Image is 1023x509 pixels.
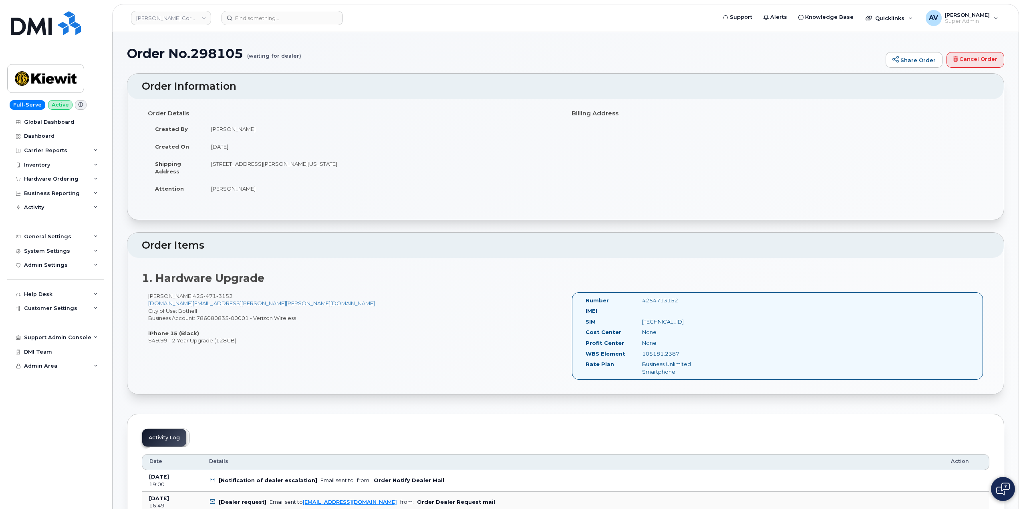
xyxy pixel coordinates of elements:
[946,52,1004,68] a: Cancel Order
[636,350,715,358] div: 105181.2387
[216,293,233,299] span: 3152
[357,477,371,483] span: from:
[586,350,625,358] label: WBS Element
[247,46,301,59] small: (waiting for dealer)
[148,110,560,117] h4: Order Details
[636,328,715,336] div: None
[149,474,169,480] b: [DATE]
[203,293,216,299] span: 471
[320,477,354,483] div: Email sent to
[193,293,233,299] span: 425
[142,81,989,92] h2: Order Information
[636,339,715,347] div: None
[400,499,414,505] span: from:
[142,292,566,344] div: [PERSON_NAME] City of Use: Bothell Business Account: 786080835-00001 - Verizon Wireless $49.99 - ...
[586,328,621,336] label: Cost Center
[142,272,264,285] strong: 1. Hardware Upgrade
[270,499,397,505] div: Email sent to
[417,499,495,505] b: Order Dealer Request mail
[586,318,596,326] label: SIM
[219,477,317,483] b: [Notification of dealer escalation]
[586,360,614,368] label: Rate Plan
[127,46,882,60] h1: Order No.298105
[586,297,609,304] label: Number
[996,483,1010,495] img: Open chat
[142,240,989,251] h2: Order Items
[155,143,189,150] strong: Created On
[204,155,560,180] td: [STREET_ADDRESS][PERSON_NAME][US_STATE]
[148,330,199,336] strong: iPhone 15 (Black)
[149,481,195,488] div: 19:00
[374,477,444,483] b: Order Notify Dealer Mail
[155,126,188,132] strong: Created By
[204,180,560,197] td: [PERSON_NAME]
[944,454,989,470] th: Action
[636,360,715,375] div: Business Unlimited Smartphone
[219,499,266,505] b: [Dealer request]
[149,458,162,465] span: Date
[149,495,169,501] b: [DATE]
[155,185,184,192] strong: Attention
[636,318,715,326] div: [TECHNICAL_ID]
[204,120,560,138] td: [PERSON_NAME]
[155,161,181,175] strong: Shipping Address
[303,499,397,505] a: [EMAIL_ADDRESS][DOMAIN_NAME]
[572,110,983,117] h4: Billing Address
[886,52,942,68] a: Share Order
[586,339,624,347] label: Profit Center
[636,297,715,304] div: 4254713152
[209,458,228,465] span: Details
[148,300,375,306] a: [DOMAIN_NAME][EMAIL_ADDRESS][PERSON_NAME][PERSON_NAME][DOMAIN_NAME]
[204,138,560,155] td: [DATE]
[586,307,597,315] label: IMEI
